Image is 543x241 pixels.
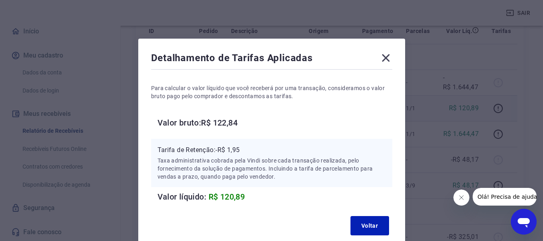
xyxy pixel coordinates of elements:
[151,51,392,68] div: Detalhamento de Tarifas Aplicadas
[453,190,469,206] iframe: Fechar mensagem
[158,145,386,155] p: Tarifa de Retenção: -R$ 1,95
[350,216,389,235] button: Voltar
[158,157,386,181] p: Taxa administrativa cobrada pela Vindi sobre cada transação realizada, pelo fornecimento da soluç...
[5,6,68,12] span: Olá! Precisa de ajuda?
[473,188,537,206] iframe: Mensagem da empresa
[158,190,392,203] h6: Valor líquido:
[511,209,537,235] iframe: Botão para abrir a janela de mensagens
[209,192,245,202] span: R$ 120,89
[158,116,392,129] h6: Valor bruto: R$ 122,84
[151,84,392,100] p: Para calcular o valor líquido que você receberá por uma transação, consideramos o valor bruto pag...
